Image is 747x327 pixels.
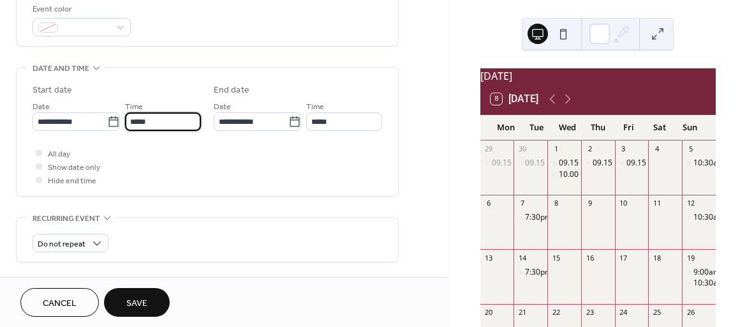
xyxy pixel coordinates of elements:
[517,308,527,317] div: 21
[585,144,595,154] div: 2
[652,199,662,208] div: 11
[686,253,695,262] div: 19
[619,144,628,154] div: 3
[682,158,716,169] div: 10:30am Baptismal Programme
[521,115,552,141] div: Tue
[514,158,547,169] div: 09.15 Morning Prayer followed by Mass
[480,158,514,169] div: 09.15 Morning Prayer followed by Mass
[581,158,615,169] div: 09.15 Morning Prayer followed by Mass
[652,308,662,317] div: 25
[652,144,662,154] div: 4
[619,253,628,262] div: 17
[682,212,716,223] div: 10:30am Baptismal Programme
[552,115,582,141] div: Wed
[682,267,716,278] div: 9:00am Mass - Music Ministry Group
[686,144,695,154] div: 5
[585,253,595,262] div: 16
[48,161,100,174] span: Show date only
[486,90,543,108] button: 8[DATE]
[20,288,99,317] button: Cancel
[484,144,494,154] div: 29
[491,115,521,141] div: Mon
[33,62,89,75] span: Date and time
[33,212,100,225] span: Recurring event
[547,158,581,169] div: 09.15 Morning Prayer followed by Mass
[686,308,695,317] div: 26
[644,115,675,141] div: Sat
[33,84,72,97] div: Start date
[682,278,716,289] div: 10:30am Baptismal Programme
[585,308,595,317] div: 23
[551,253,561,262] div: 15
[525,267,660,278] div: 7:30pm Music Ministry Group Practice
[517,199,527,208] div: 7
[214,84,249,97] div: End date
[559,158,699,169] div: 09.15 Morning Prayer followed by Mass
[551,144,561,154] div: 1
[484,199,494,208] div: 6
[125,100,143,114] span: Time
[484,253,494,262] div: 13
[559,169,675,180] div: 10.00 Coffee Morning and Crafts
[619,308,628,317] div: 24
[582,115,613,141] div: Thu
[675,115,706,141] div: Sun
[593,158,733,169] div: 09.15 Morning Prayer followed by Mass
[551,308,561,317] div: 22
[514,267,547,278] div: 7:30pm Music Ministry Group Practice
[480,68,716,84] div: [DATE]
[104,288,170,317] button: Save
[43,297,77,310] span: Cancel
[514,212,547,223] div: 7:30pm Music Ministry Group Practice
[492,158,632,169] div: 09.15 Morning Prayer followed by Mass
[33,100,50,114] span: Date
[619,199,628,208] div: 10
[615,158,649,169] div: 09.15 Morning Prayers followed by Mass
[613,115,644,141] div: Fri
[517,144,527,154] div: 30
[517,253,527,262] div: 14
[551,199,561,208] div: 8
[48,174,96,188] span: Hide end time
[214,100,231,114] span: Date
[652,253,662,262] div: 18
[686,199,695,208] div: 12
[126,297,147,310] span: Save
[547,169,581,180] div: 10.00 Coffee Morning and Crafts
[33,3,128,16] div: Event color
[484,308,494,317] div: 20
[38,237,85,252] span: Do not repeat
[525,158,665,169] div: 09.15 Morning Prayer followed by Mass
[585,199,595,208] div: 9
[306,100,324,114] span: Time
[525,212,660,223] div: 7:30pm Music Ministry Group Practice
[48,148,70,161] span: All day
